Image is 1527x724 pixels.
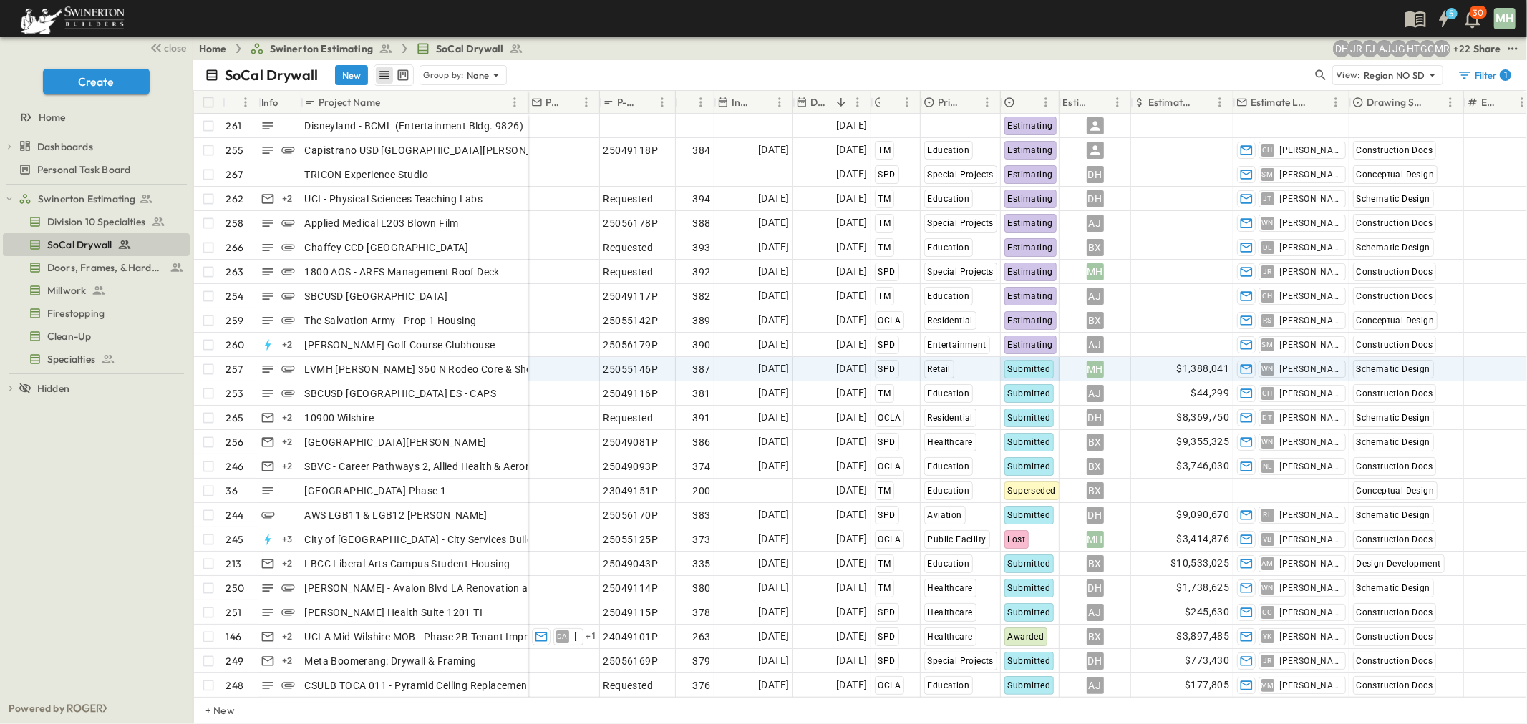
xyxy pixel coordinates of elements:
p: None [467,68,490,82]
span: Specialties [47,352,95,366]
div: BX [1087,312,1104,329]
span: Education [928,291,970,301]
span: Submitted [1008,413,1051,423]
span: Estimating [1008,194,1053,204]
span: SPD [878,267,896,277]
p: 260 [226,338,245,352]
button: MH [1493,6,1517,31]
span: TRICON Experience Studio [305,167,429,182]
button: Sort [1426,94,1442,110]
p: 256 [226,435,244,449]
p: Invite Date [732,95,752,109]
span: [PERSON_NAME] [1280,193,1339,205]
span: JT [1263,198,1272,199]
span: [PERSON_NAME] [1280,412,1339,424]
p: SoCal Drywall [225,65,318,85]
span: Estimating [1008,315,1053,326]
a: Doors, Frames, & Hardware [3,258,187,278]
div: BX [1087,239,1104,256]
div: Doors, Frames, & Hardwaretest [3,256,190,279]
div: + 2 [279,336,296,353]
span: Schematic Design [1357,243,1430,253]
span: $8,369,750 [1177,409,1230,426]
a: SoCal Drywall [3,235,187,255]
span: DT [1263,417,1273,418]
span: Submitted [1008,388,1051,398]
button: Sort [383,94,399,110]
button: Menu [1109,94,1126,111]
span: [DATE] [836,117,867,134]
span: TM [878,291,891,301]
button: row view [376,67,393,84]
span: Hidden [37,381,69,396]
span: SM [1262,344,1274,345]
a: Firestopping [3,303,187,323]
span: SPD [878,437,896,447]
div: AJ [1087,215,1104,232]
h6: 5 [1449,8,1454,19]
p: Primary Market [938,95,960,109]
div: Jorge Garcia (jorgarcia@swinerton.com) [1390,40,1407,57]
span: Requested [603,265,654,279]
p: 255 [226,143,244,157]
p: 246 [226,459,244,474]
span: Special Projects [928,170,994,180]
a: Home [199,41,227,56]
span: 394 [692,192,710,206]
button: 5 [1430,6,1458,31]
span: Schematic Design [1357,437,1430,447]
span: Schematic Design [1357,194,1430,204]
span: [DATE] [836,385,867,401]
span: [GEOGRAPHIC_DATA][PERSON_NAME] [305,435,487,449]
button: Sort [1498,94,1513,110]
button: Sort [228,94,244,110]
p: 266 [226,240,244,255]
div: Joshua Russell (joshua.russell@swinerton.com) [1347,40,1364,57]
span: [DATE] [758,239,789,255]
span: Requested [603,411,654,425]
span: SoCal Drywall [47,238,112,252]
span: [DATE] [758,385,789,401]
h6: 1 [1504,69,1507,81]
span: OCLA [878,413,901,423]
span: Requested [603,240,654,255]
div: Personal Task Boardtest [3,158,190,181]
div: # [223,91,258,114]
a: Millwork [3,280,187,300]
button: Menu [506,94,523,111]
span: [DATE] [836,409,867,426]
div: MH [1494,8,1516,29]
div: AJ [1087,385,1104,402]
span: Estimating [1008,121,1053,131]
span: [PERSON_NAME] [1280,145,1339,156]
span: $9,355,325 [1177,434,1230,450]
span: TM [878,243,891,253]
button: Sort [1312,94,1327,110]
span: Construction Docs [1357,340,1433,350]
button: Menu [771,94,788,111]
span: 25049116P [603,386,659,401]
div: + 2 [279,190,296,207]
div: BX [1087,458,1104,475]
p: 261 [226,119,242,133]
span: Estimating [1008,291,1053,301]
span: RS [1263,320,1272,321]
span: SoCal Drywall [436,41,503,56]
span: 25055142P [603,313,659,328]
span: [DATE] [836,288,867,304]
p: P-Code [617,95,635,109]
p: 253 [226,386,244,401]
span: [DATE] [758,458,789,474]
span: Chaffey CCD [GEOGRAPHIC_DATA] [305,240,469,255]
span: Education [928,243,970,253]
div: Specialtiestest [3,348,190,371]
button: Menu [1442,94,1459,111]
span: Estimating [1008,267,1053,277]
span: [DATE] [836,458,867,474]
p: Estimate Amount [1148,95,1193,109]
span: OCLA [878,315,901,326]
span: [DATE] [758,409,789,426]
button: Menu [849,94,866,111]
span: Disneyland - BCML (Entertainment Bldg. 9826) [305,119,524,133]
